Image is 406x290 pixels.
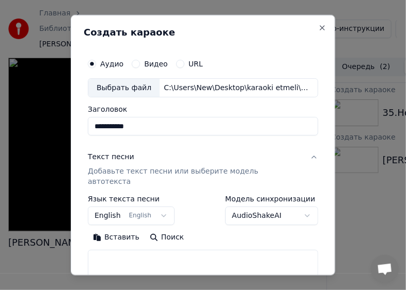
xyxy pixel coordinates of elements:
label: Аудио [100,60,123,67]
label: Заголовок [88,106,318,113]
button: Вставить [88,229,145,246]
label: Видео [144,60,168,67]
div: Выбрать файл [88,78,160,97]
button: Текст песниДобавьте текст песни или выберите модель автотекста [88,144,318,195]
h2: Создать караоке [84,27,322,37]
label: URL [189,60,203,67]
button: Поиск [145,229,189,246]
label: Язык текста песни [88,195,175,202]
div: C:\Users\New\Desktop\karaoki etmeli\Hemra Saylama2\24.Seslener.mp3 [160,82,318,93]
label: Модель синхронизации [225,195,318,202]
p: Добавьте текст песни или выберите модель автотекста [88,166,302,187]
div: Текст песни [88,152,134,162]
